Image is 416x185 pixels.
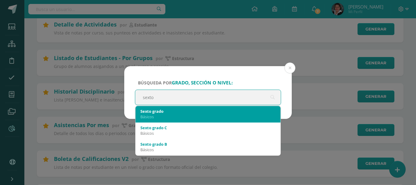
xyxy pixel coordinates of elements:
div: Básicos [140,147,276,152]
strong: grado, sección o nivel: [172,80,233,86]
div: Sexto grado B [140,141,276,147]
div: Sexto grado [140,109,276,114]
span: Búsqueda por [138,80,233,86]
div: Básicos [140,130,276,136]
div: Sexto grado C [140,125,276,130]
button: Close (Esc) [284,62,295,73]
div: Básicos [140,114,276,119]
input: ej. Primero primaria, etc. [135,90,281,105]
